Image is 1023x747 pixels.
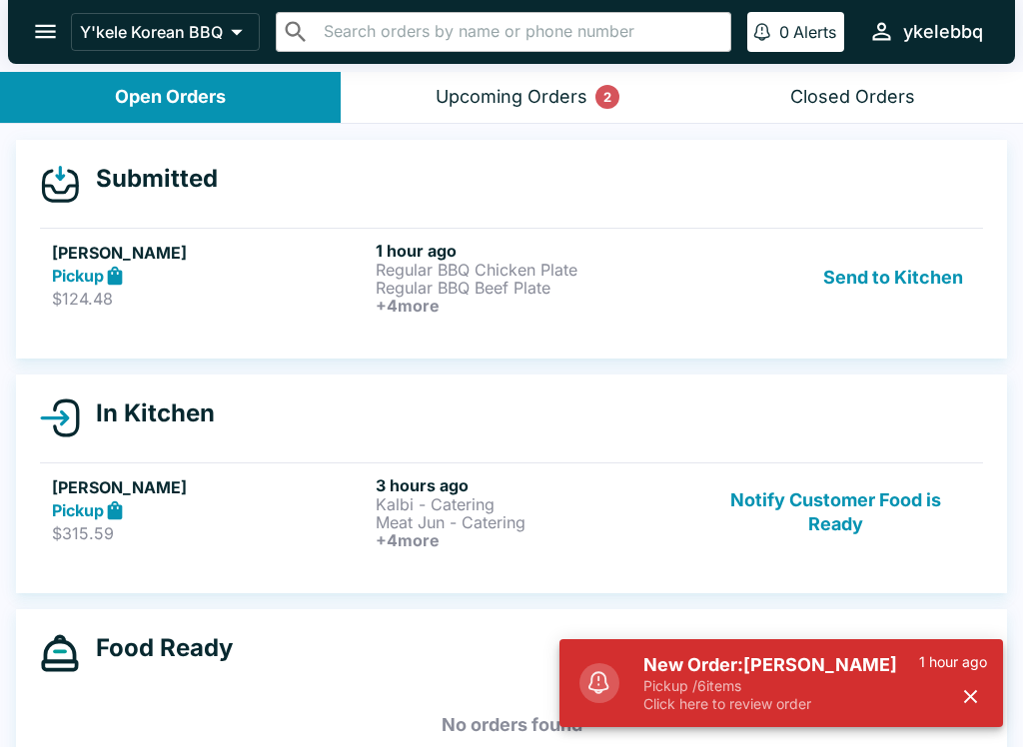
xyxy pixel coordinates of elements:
[376,495,691,513] p: Kalbi - Catering
[52,500,104,520] strong: Pickup
[40,228,983,327] a: [PERSON_NAME]Pickup$124.481 hour agoRegular BBQ Chicken PlateRegular BBQ Beef Plate+4moreSend to ...
[376,297,691,315] h6: + 4 more
[815,241,971,315] button: Send to Kitchen
[71,13,260,51] button: Y'kele Korean BBQ
[790,86,915,109] div: Closed Orders
[80,164,218,194] h4: Submitted
[40,462,983,561] a: [PERSON_NAME]Pickup$315.593 hours agoKalbi - CateringMeat Jun - Catering+4moreNotify Customer Foo...
[643,677,919,695] p: Pickup / 6 items
[700,475,971,549] button: Notify Customer Food is Ready
[80,633,233,663] h4: Food Ready
[80,22,223,42] p: Y'kele Korean BBQ
[376,531,691,549] h6: + 4 more
[318,18,722,46] input: Search orders by name or phone number
[52,523,368,543] p: $315.59
[376,279,691,297] p: Regular BBQ Beef Plate
[919,653,987,671] p: 1 hour ago
[793,22,836,42] p: Alerts
[376,241,691,261] h6: 1 hour ago
[80,398,215,428] h4: In Kitchen
[436,86,587,109] div: Upcoming Orders
[860,10,991,53] button: ykelebbq
[603,87,611,107] p: 2
[52,475,368,499] h5: [PERSON_NAME]
[52,241,368,265] h5: [PERSON_NAME]
[52,266,104,286] strong: Pickup
[643,653,919,677] h5: New Order: [PERSON_NAME]
[376,261,691,279] p: Regular BBQ Chicken Plate
[20,6,71,57] button: open drawer
[376,513,691,531] p: Meat Jun - Catering
[643,695,919,713] p: Click here to review order
[779,22,789,42] p: 0
[903,20,983,44] div: ykelebbq
[52,289,368,309] p: $124.48
[115,86,226,109] div: Open Orders
[376,475,691,495] h6: 3 hours ago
